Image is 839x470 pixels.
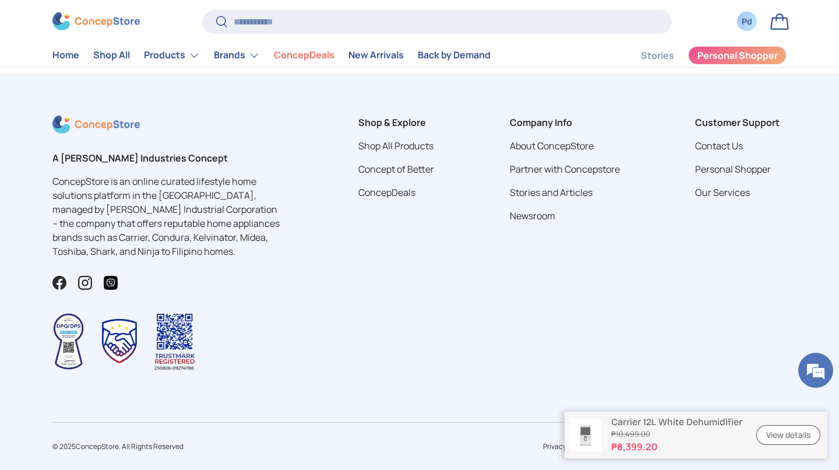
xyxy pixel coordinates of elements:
span: © 2025 . All Rights Reserved [52,441,184,451]
a: Concept of Better [358,163,434,176]
h2: A [PERSON_NAME] Industries Concept [52,151,283,165]
a: Home [52,44,79,67]
a: About ConcepStore [510,139,594,152]
strong: ₱8,399.20 [611,440,742,454]
a: New Arrivals [348,44,404,67]
a: Shop All Products [358,139,433,152]
a: Personal Shopper [695,163,771,176]
summary: Brands [207,44,267,67]
s: ₱10,499.00 [611,429,742,440]
textarea: Type your message and hit 'Enter' [6,318,222,359]
a: Contact Us [695,139,743,152]
div: Pd [741,16,753,28]
a: Stories [641,44,674,67]
a: Newsroom [510,209,555,222]
span: We're online! [68,147,161,265]
a: Back by Demand [418,44,491,67]
a: Personal Shopper [688,46,787,65]
a: Pd [734,9,760,34]
div: Chat with us now [61,65,196,80]
img: carrier-dehumidifier-12-liter-full-view-concepstore [569,419,602,451]
a: Partner with Concepstore [510,163,620,176]
p: ConcepStore is an online curated lifestyle home solutions platform in the [GEOGRAPHIC_DATA], mana... [52,174,283,258]
summary: Products [137,44,207,67]
a: Stories and Articles [510,186,593,199]
div: Minimize live chat window [191,6,219,34]
a: View details [756,425,820,446]
nav: Secondary [613,44,787,67]
a: Privacy Policy [543,441,587,451]
p: Carrier 12L White Dehumidifier [611,416,742,427]
a: ConcepDeals [274,44,334,67]
a: ConcepDeals [358,186,415,199]
img: ConcepStore [52,13,140,31]
a: ConcepStore [76,441,119,451]
img: Trustmark Seal [102,319,137,363]
span: Personal Shopper [697,51,778,61]
img: Trustmark QR [154,312,195,371]
img: Data Privacy Seal [52,313,84,370]
a: Our Services [695,186,750,199]
nav: Primary [52,44,491,67]
a: Shop All [93,44,130,67]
